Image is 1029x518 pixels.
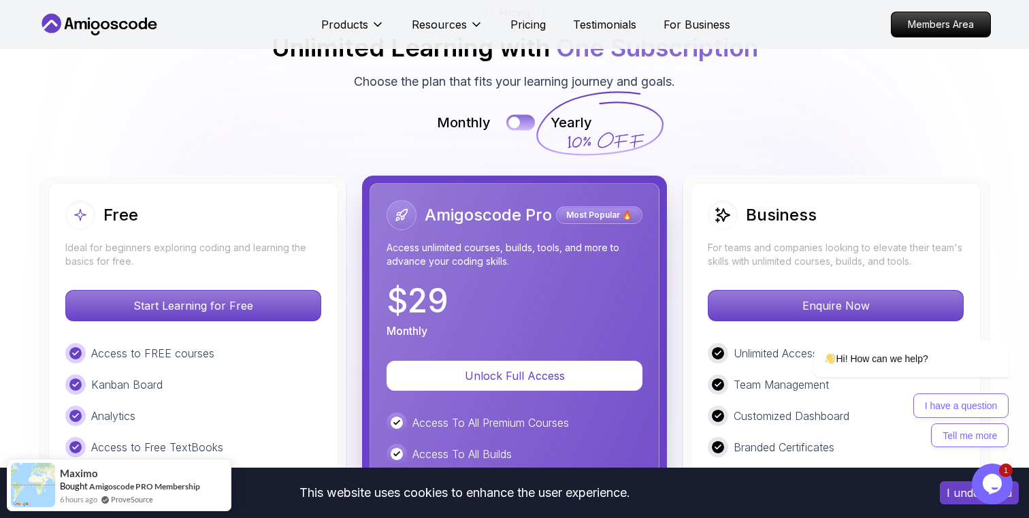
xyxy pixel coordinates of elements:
p: Monthly [387,323,427,339]
p: Unlimited Access To All Courses [734,345,893,361]
p: Resources [412,16,467,33]
p: Analytics [91,408,135,424]
p: Choose the plan that fits your learning journey and goals. [354,72,675,91]
p: Kanban Board [91,376,163,393]
img: provesource social proof notification image [11,463,55,507]
p: Team Management [734,376,829,393]
p: Access unlimited courses, builds, tools, and more to advance your coding skills. [387,241,642,268]
p: Ideal for beginners exploring coding and learning the basics for free. [65,241,321,268]
a: For Business [664,16,730,33]
span: Maximo [60,468,98,479]
a: Unlock Full Access [387,369,642,383]
a: ProveSource [111,493,153,505]
button: Enquire Now [708,290,964,321]
p: Monthly [437,113,491,132]
p: Access To All Builds [412,446,512,462]
p: Access To All Premium Courses [412,415,569,431]
h2: Unlimited Learning with [272,34,758,61]
p: $ 29 [387,285,448,317]
p: For teams and companies looking to elevate their team's skills with unlimited courses, builds, an... [708,241,964,268]
button: Unlock Full Access [387,361,642,391]
span: 6 hours ago [60,493,97,505]
p: Most Popular 🔥 [558,208,640,222]
p: Access to FREE courses [91,345,214,361]
p: Access to Free TextBooks [91,439,223,455]
button: Start Learning for Free [65,290,321,321]
iframe: chat widget [972,464,1015,504]
p: Branded Certificates [734,439,834,455]
p: Start Learning for Free [66,291,321,321]
p: Enquire Now [708,291,963,321]
iframe: chat widget [770,217,1015,457]
a: Start Learning for Free [65,299,321,312]
a: Testimonials [573,16,636,33]
p: Products [321,16,368,33]
p: Members Area [892,12,990,37]
button: Accept cookies [940,481,1019,504]
a: Pricing [510,16,546,33]
h2: Free [103,204,138,226]
button: Resources [412,16,483,44]
button: Products [321,16,385,44]
span: Bought [60,481,88,491]
a: Members Area [891,12,991,37]
div: This website uses cookies to enhance the user experience. [10,478,919,508]
h2: Amigoscode Pro [425,204,552,226]
h2: Business [746,204,817,226]
a: Amigoscode PRO Membership [89,481,200,491]
p: Unlock Full Access [403,368,626,384]
p: Customized Dashboard [734,408,849,424]
a: Enquire Now [708,299,964,312]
